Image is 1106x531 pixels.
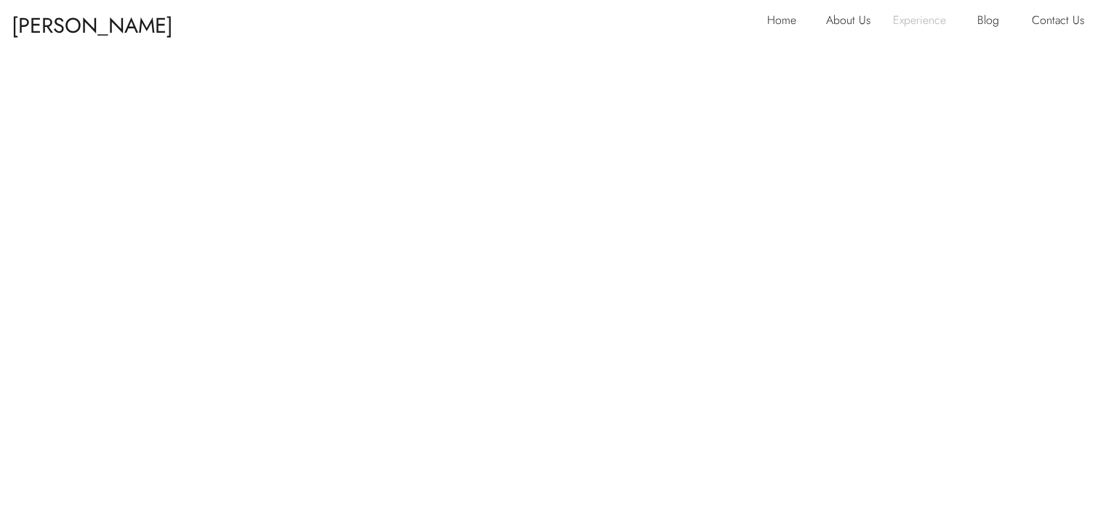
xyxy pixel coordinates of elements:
p: [PERSON_NAME] & [PERSON_NAME] [12,7,188,33]
a: Home [767,10,805,33]
a: Contact Us [1032,10,1094,33]
a: About Us [826,10,883,33]
a: Experience [893,10,958,33]
a: Blog [977,10,1010,33]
